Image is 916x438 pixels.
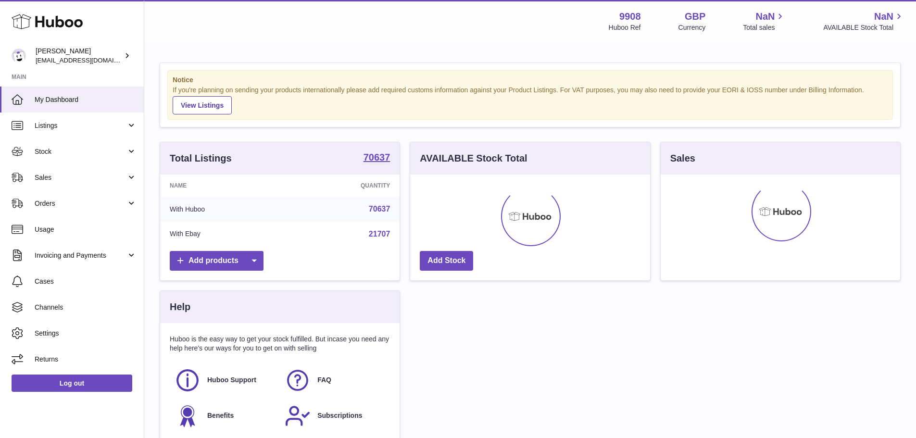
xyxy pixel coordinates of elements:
span: [EMAIL_ADDRESS][DOMAIN_NAME] [36,56,141,64]
span: Subscriptions [317,411,362,420]
div: Huboo Ref [609,23,641,32]
a: Benefits [175,403,275,429]
a: 70637 [369,205,390,213]
th: Quantity [287,175,400,197]
strong: 70637 [364,152,390,162]
a: 21707 [369,230,390,238]
div: Currency [678,23,706,32]
span: Huboo Support [207,375,256,385]
th: Name [160,175,287,197]
h3: Total Listings [170,152,232,165]
a: FAQ [285,367,385,393]
span: Invoicing and Payments [35,251,126,260]
a: Log out [12,375,132,392]
strong: Notice [173,75,888,85]
span: Listings [35,121,126,130]
h3: Sales [670,152,695,165]
span: NaN [874,10,893,23]
a: NaN Total sales [743,10,786,32]
strong: 9908 [619,10,641,23]
span: Orders [35,199,126,208]
span: Returns [35,355,137,364]
span: NaN [755,10,775,23]
strong: GBP [685,10,705,23]
span: FAQ [317,375,331,385]
span: Sales [35,173,126,182]
a: NaN AVAILABLE Stock Total [823,10,904,32]
div: If you're planning on sending your products internationally please add required customs informati... [173,86,888,114]
a: Huboo Support [175,367,275,393]
a: Add Stock [420,251,473,271]
div: [PERSON_NAME] [36,47,122,65]
a: Subscriptions [285,403,385,429]
a: View Listings [173,96,232,114]
span: Benefits [207,411,234,420]
span: My Dashboard [35,95,137,104]
td: With Ebay [160,222,287,247]
span: Total sales [743,23,786,32]
a: Add products [170,251,264,271]
h3: AVAILABLE Stock Total [420,152,527,165]
td: With Huboo [160,197,287,222]
span: Settings [35,329,137,338]
span: Stock [35,147,126,156]
span: Usage [35,225,137,234]
h3: Help [170,300,190,313]
p: Huboo is the easy way to get your stock fulfilled. But incase you need any help here's our ways f... [170,335,390,353]
span: AVAILABLE Stock Total [823,23,904,32]
span: Cases [35,277,137,286]
span: Channels [35,303,137,312]
img: internalAdmin-9908@internal.huboo.com [12,49,26,63]
a: 70637 [364,152,390,164]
